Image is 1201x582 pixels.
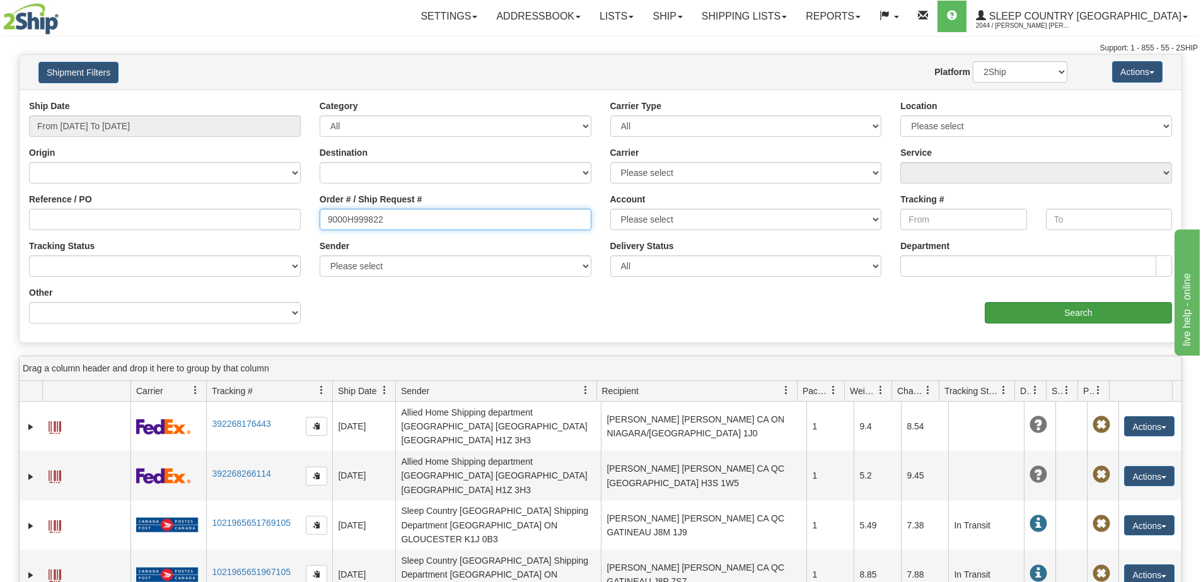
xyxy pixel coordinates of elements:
span: Ship Date [338,385,376,397]
img: 2 - FedEx Express® [136,468,191,484]
label: Tracking Status [29,240,95,252]
td: Allied Home Shipping department [GEOGRAPHIC_DATA] [GEOGRAPHIC_DATA] [GEOGRAPHIC_DATA] H1Z 3H3 [395,451,601,500]
label: Origin [29,146,55,159]
span: Pickup Status [1083,385,1094,397]
span: Charge [897,385,924,397]
iframe: chat widget [1172,226,1200,355]
a: Label [49,515,61,535]
span: Tracking Status [944,385,999,397]
a: Sleep Country [GEOGRAPHIC_DATA] 2044 / [PERSON_NAME] [PERSON_NAME] [966,1,1197,32]
td: [DATE] [332,451,395,500]
a: Expand [25,470,37,483]
td: [DATE] [332,501,395,550]
label: Other [29,286,52,299]
label: Delivery Status [610,240,674,252]
div: Support: 1 - 855 - 55 - 2SHIP [3,43,1198,54]
div: live help - online [9,8,117,23]
span: Sleep Country [GEOGRAPHIC_DATA] [986,11,1181,21]
img: logo2044.jpg [3,3,59,35]
td: In Transit [948,501,1024,550]
span: Unknown [1030,416,1047,434]
a: Shipping lists [692,1,796,32]
button: Copy to clipboard [306,417,327,436]
td: 7.38 [901,501,948,550]
span: Carrier [136,385,163,397]
label: Sender [320,240,349,252]
button: Actions [1124,466,1175,486]
label: Ship Date [29,100,70,112]
input: From [900,209,1026,230]
a: Reports [796,1,870,32]
a: Tracking Status filter column settings [993,380,1014,401]
a: Recipient filter column settings [775,380,797,401]
label: Order # / Ship Request # [320,193,422,206]
button: Actions [1112,61,1163,83]
button: Actions [1124,515,1175,535]
a: 392268176443 [212,419,270,429]
td: 1 [806,501,854,550]
a: Label [49,465,61,485]
a: Settings [411,1,487,32]
a: Addressbook [487,1,590,32]
a: Carrier filter column settings [185,380,206,401]
label: Category [320,100,358,112]
label: Carrier [610,146,639,159]
span: 2044 / [PERSON_NAME] [PERSON_NAME] [976,20,1070,32]
a: Shipment Issues filter column settings [1056,380,1077,401]
button: Copy to clipboard [306,467,327,486]
label: Department [900,240,949,252]
div: grid grouping header [20,356,1181,381]
span: Pickup Not Assigned [1093,515,1110,533]
span: Pickup Not Assigned [1093,416,1110,434]
span: Packages [803,385,829,397]
span: Delivery Status [1020,385,1031,397]
span: Unknown [1030,466,1047,484]
a: Weight filter column settings [870,380,891,401]
td: 5.2 [854,451,901,500]
td: 9.4 [854,402,901,451]
button: Copy to clipboard [306,516,327,535]
img: 20 - Canada Post [136,517,198,533]
td: Allied Home Shipping department [GEOGRAPHIC_DATA] [GEOGRAPHIC_DATA] [GEOGRAPHIC_DATA] H1Z 3H3 [395,402,601,451]
label: Service [900,146,932,159]
img: 2 - FedEx Express® [136,419,191,434]
a: Lists [590,1,643,32]
label: Tracking # [900,193,944,206]
a: Packages filter column settings [823,380,844,401]
a: Expand [25,520,37,532]
input: To [1046,209,1172,230]
a: 1021965651967105 [212,567,291,577]
label: Destination [320,146,368,159]
span: Tracking # [212,385,253,397]
span: Shipment Issues [1052,385,1062,397]
span: Sender [401,385,429,397]
label: Platform [934,66,970,78]
a: Label [49,416,61,436]
input: Search [985,302,1172,323]
a: Ship Date filter column settings [374,380,395,401]
span: Recipient [602,385,639,397]
a: Expand [25,569,37,581]
a: Delivery Status filter column settings [1024,380,1046,401]
td: [DATE] [332,402,395,451]
a: Ship [643,1,692,32]
button: Actions [1124,416,1175,436]
a: Pickup Status filter column settings [1088,380,1109,401]
td: 1 [806,402,854,451]
td: 5.49 [854,501,901,550]
label: Location [900,100,937,112]
span: Weight [850,385,876,397]
span: In Transit [1030,515,1047,533]
button: Shipment Filters [38,62,119,83]
a: Charge filter column settings [917,380,939,401]
a: Sender filter column settings [575,380,596,401]
td: [PERSON_NAME] [PERSON_NAME] CA ON NIAGARA/[GEOGRAPHIC_DATA] 1J0 [601,402,806,451]
td: [PERSON_NAME] [PERSON_NAME] CA QC GATINEAU J8M 1J9 [601,501,806,550]
td: 9.45 [901,451,948,500]
a: Expand [25,421,37,433]
label: Account [610,193,646,206]
label: Reference / PO [29,193,92,206]
td: Sleep Country [GEOGRAPHIC_DATA] Shipping Department [GEOGRAPHIC_DATA] ON GLOUCESTER K1J 0B3 [395,501,601,550]
td: [PERSON_NAME] [PERSON_NAME] CA QC [GEOGRAPHIC_DATA] H3S 1W5 [601,451,806,500]
a: 1021965651769105 [212,518,291,528]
